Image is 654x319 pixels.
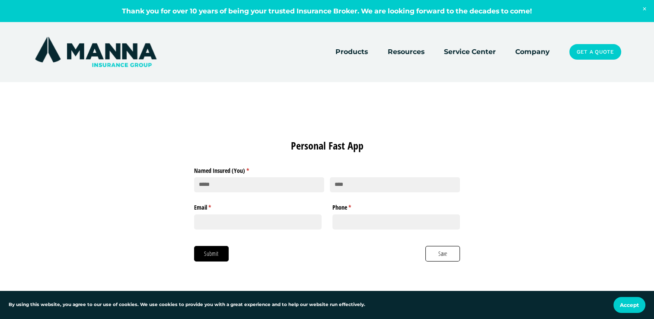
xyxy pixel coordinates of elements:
a: folder dropdown [387,46,424,58]
button: Submit [194,246,229,262]
h1: Personal Fast App [194,138,460,153]
input: First [194,177,324,192]
p: By using this website, you agree to our use of cookies. We use cookies to provide you with a grea... [9,301,365,309]
a: Get a Quote [569,44,622,60]
img: Manna Insurance Group [33,35,159,69]
span: Save [438,249,448,258]
a: folder dropdown [335,46,368,58]
span: Products [335,46,368,57]
input: Last [330,177,460,192]
button: Accept [613,297,645,313]
a: Service Center [444,46,496,58]
span: Submit [204,249,219,258]
a: Company [515,46,549,58]
button: Save [425,246,460,262]
span: Accept [620,302,639,308]
span: Resources [387,46,424,57]
label: Email [194,201,322,212]
legend: Named Insured (You) [194,163,460,175]
label: Phone [332,201,460,212]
